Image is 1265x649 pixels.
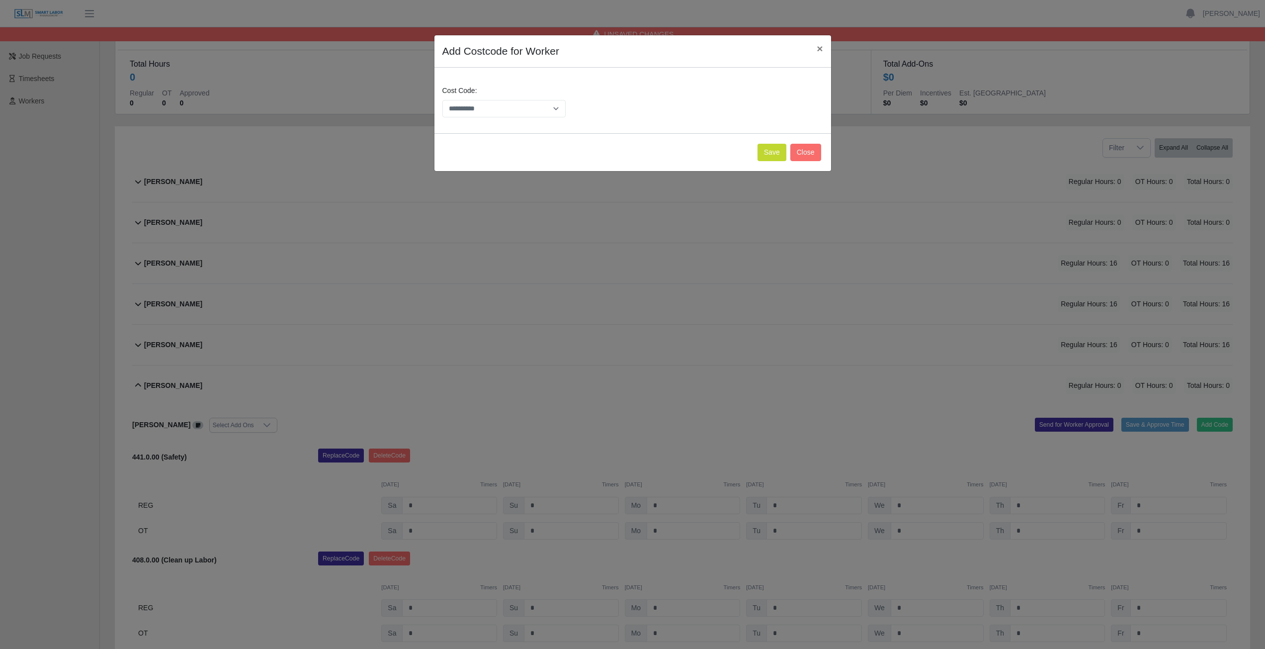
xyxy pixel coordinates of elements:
[442,86,477,96] label: Cost Code:
[817,43,823,54] span: ×
[758,144,786,161] button: Save
[809,35,831,62] button: Close
[790,144,821,161] button: Close
[442,43,559,59] h4: Add Costcode for Worker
